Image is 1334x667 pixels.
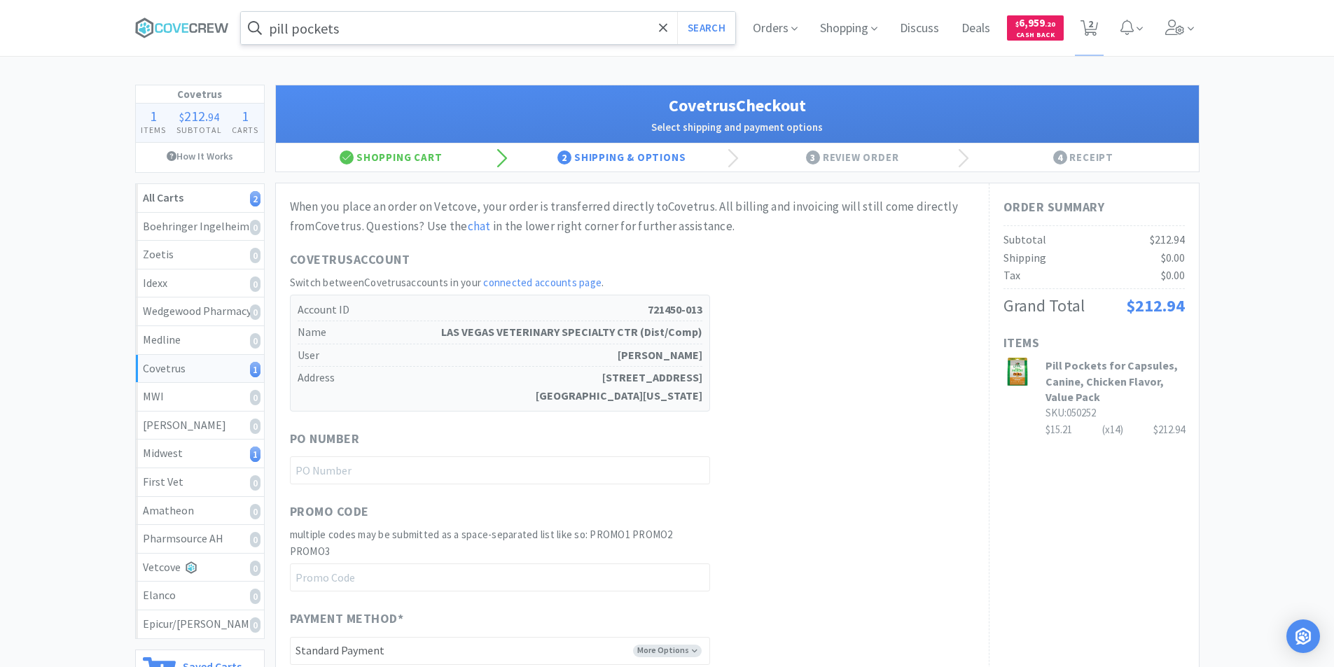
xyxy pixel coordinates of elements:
strong: LAS VEGAS VETERINARY SPECIALTY CTR (Dist/Comp) [441,323,702,342]
div: Subtotal [1003,231,1046,249]
a: Discuss [894,22,945,35]
i: 0 [250,419,260,434]
span: 2 [557,150,571,164]
a: MWI0 [136,383,264,412]
h5: Address [298,367,702,407]
a: Amatheon0 [136,497,264,526]
div: [PERSON_NAME] [143,416,257,435]
i: 0 [250,333,260,349]
div: Shipping [1003,249,1046,267]
a: First Vet0 [136,468,264,497]
button: Search [677,12,735,44]
a: How It Works [136,143,264,169]
i: 0 [250,220,260,235]
div: Epicur/[PERSON_NAME] [143,615,257,633]
span: 4 [1053,150,1067,164]
h1: Covetrus Account [290,250,710,270]
strong: [STREET_ADDRESS] [GEOGRAPHIC_DATA][US_STATE] [536,369,702,405]
span: 94 [208,110,219,124]
div: Idexx [143,274,257,293]
span: 1 [150,107,157,125]
div: Amatheon [143,502,257,520]
i: 2 [250,191,260,206]
i: 1 [250,447,260,462]
div: (x 14 ) [1102,421,1123,438]
h2: Switch between Covetrus accounts in your . [290,274,710,291]
a: Epicur/[PERSON_NAME]0 [136,610,264,638]
a: All Carts2 [136,184,264,213]
span: $0.00 [1161,268,1185,282]
span: 6,959 [1015,16,1055,29]
div: Wedgewood Pharmacy [143,302,257,321]
i: 0 [250,504,260,519]
span: multiple codes may be submitted as a space-separated list like so: PROMO1 PROMO2 PROMO3 [290,528,673,558]
h4: Carts [227,123,264,136]
span: PO Number [290,429,360,449]
i: 0 [250,589,260,604]
div: . [171,109,227,123]
div: Vetcove [143,559,257,577]
i: 0 [250,390,260,405]
i: 0 [250,617,260,633]
a: Covetrus1 [136,355,264,384]
a: Vetcove0 [136,554,264,582]
h3: Pill Pockets for Capsules, Canine, Chicken Flavor, Value Pack [1045,358,1185,405]
input: Promo Code [290,563,710,591]
h5: User [298,344,702,367]
div: Grand Total [1003,293,1085,319]
div: Covetrus [143,360,257,378]
div: Shopping Cart [276,143,507,171]
div: Review Order [737,143,968,171]
a: 2 [1075,24,1104,36]
div: Medline [143,331,257,349]
div: Midwest [143,444,257,463]
div: Tax [1003,267,1020,285]
a: Zoetis0 [136,241,264,269]
a: connected accounts page [483,276,602,289]
a: Idexx0 [136,269,264,298]
span: SKU: 050252 [1045,406,1096,419]
div: MWI [143,388,257,406]
h1: Order Summary [1003,197,1185,218]
span: Promo Code [290,502,369,522]
a: Elanco0 [136,582,264,610]
span: Cash Back [1015,31,1055,41]
span: $0.00 [1161,251,1185,265]
div: Pharmsource AH [143,530,257,548]
h1: Covetrus [136,85,264,104]
div: $15.21 [1045,421,1185,438]
div: Open Intercom Messenger [1286,619,1320,653]
i: 0 [250,532,260,547]
i: 0 [250,248,260,263]
span: 3 [806,150,820,164]
div: Boehringer Ingelheim [143,218,257,236]
h2: Select shipping and payment options [290,119,1185,136]
div: First Vet [143,473,257,491]
div: $212.94 [1153,421,1185,438]
div: When you place an order on Vetcove, your order is transferred directly to Covetrus . All billing ... [290,197,975,235]
input: Search by item, sku, manufacturer, ingredient, size... [241,12,736,44]
strong: [PERSON_NAME] [618,346,702,365]
h5: Account ID [298,299,702,322]
span: 1 [242,107,249,125]
h5: Name [298,321,702,344]
a: Pharmsource AH0 [136,525,264,554]
a: Deals [956,22,996,35]
div: Elanco [143,587,257,605]
span: $212.94 [1126,295,1185,316]
a: Wedgewood Pharmacy0 [136,297,264,326]
span: $ [179,110,184,124]
a: Midwest1 [136,440,264,468]
input: PO Number [290,456,710,484]
a: [PERSON_NAME]0 [136,412,264,440]
a: chat [468,218,491,234]
a: $6,959.20Cash Back [1007,9,1064,47]
span: 212 [184,107,205,125]
div: Shipping & Options [506,143,737,171]
i: 0 [250,475,260,491]
span: $ [1015,20,1019,29]
strong: All Carts [143,190,183,204]
i: 0 [250,276,260,292]
a: Medline0 [136,326,264,355]
i: 0 [250,304,260,320]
